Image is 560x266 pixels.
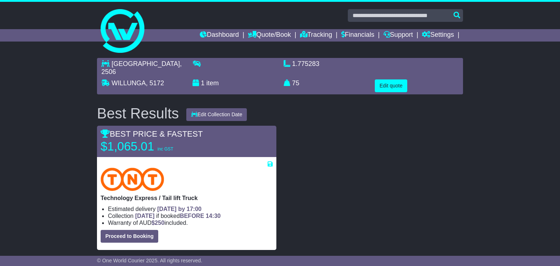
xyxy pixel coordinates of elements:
span: , 2506 [101,60,182,75]
span: item [206,79,219,87]
button: Proceed to Booking [101,230,158,243]
span: BEFORE [180,213,204,219]
a: Dashboard [200,29,239,42]
a: Financials [341,29,374,42]
div: Best Results [93,105,183,121]
li: Collection [108,212,273,219]
p: $1,065.01 [101,139,192,154]
li: Estimated delivery [108,206,273,212]
span: 1 [201,79,205,87]
a: Quote/Book [248,29,291,42]
button: Edit Collection Date [186,108,247,121]
span: BEST PRICE & FASTEST [101,129,203,138]
a: Tracking [300,29,332,42]
a: Settings [422,29,454,42]
span: 14:30 [206,213,221,219]
span: 75 [292,79,299,87]
span: , 5172 [146,79,164,87]
span: $ [151,220,164,226]
span: © One World Courier 2025. All rights reserved. [97,258,202,263]
span: 1.775283 [292,60,319,67]
li: Warranty of AUD included. [108,219,273,226]
img: TNT Domestic: Technology Express / Tail lift Truck [101,168,164,191]
p: Technology Express / Tail lift Truck [101,195,273,202]
span: 250 [155,220,164,226]
span: [GEOGRAPHIC_DATA] [112,60,180,67]
span: [DATE] [135,213,155,219]
span: if booked [135,213,221,219]
span: [DATE] by 17:00 [157,206,202,212]
a: Support [384,29,413,42]
button: Edit quote [375,79,407,92]
span: inc GST [157,146,173,152]
span: WILLUNGA [112,79,146,87]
